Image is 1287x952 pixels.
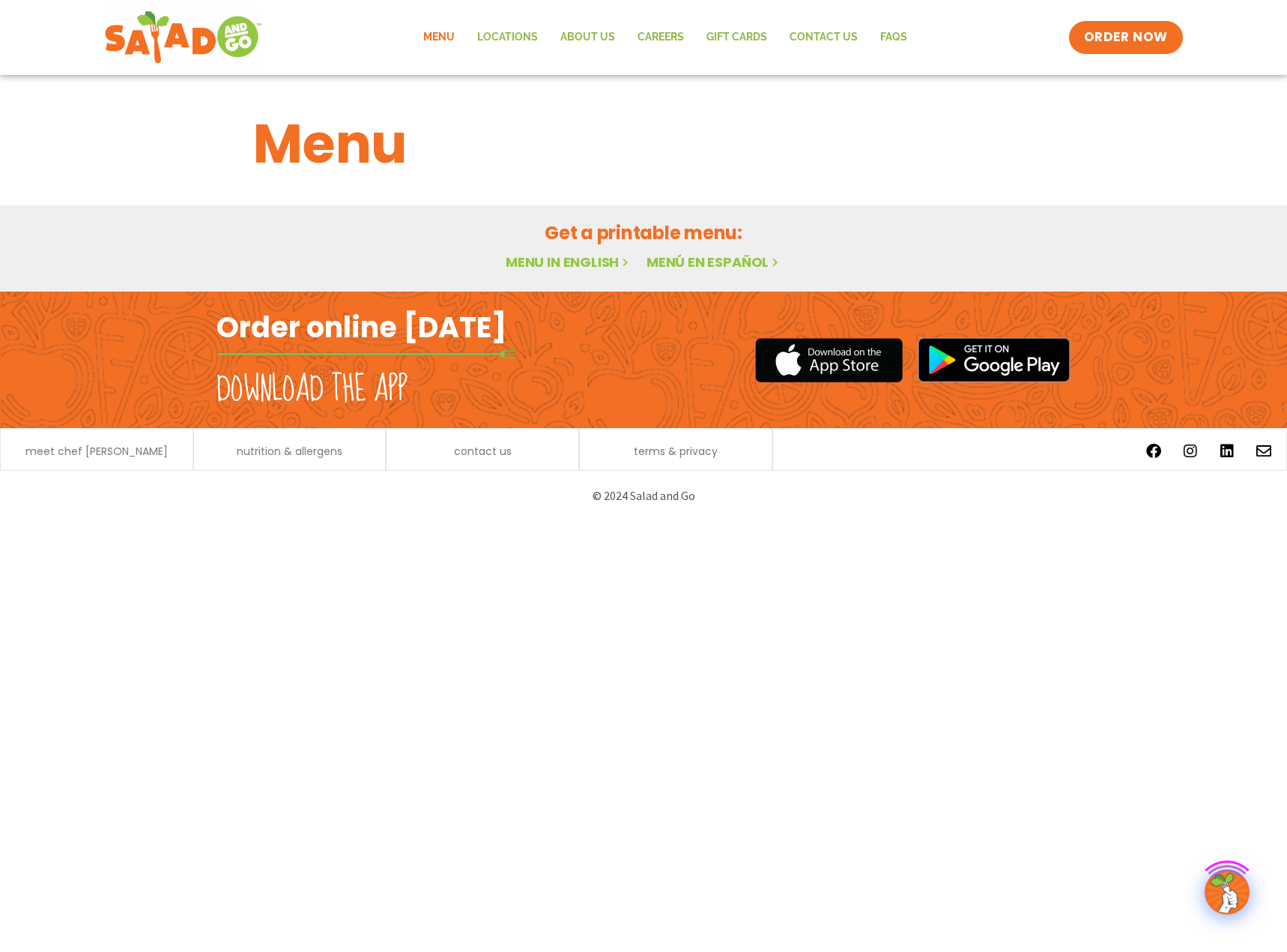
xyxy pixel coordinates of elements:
[634,446,718,457] a: terms & privacy
[755,336,903,385] img: appstore
[695,20,778,55] a: GIFT CARDS
[253,103,1034,184] h1: Menu
[918,337,1071,382] img: google_play
[778,20,869,55] a: Contact Us
[869,20,918,55] a: FAQs
[506,253,632,271] a: Menu in English
[216,350,516,358] img: fork
[454,446,512,457] a: contact us
[104,7,262,67] img: new-SAG-logo-768×292
[466,20,549,55] a: Locations
[253,220,1034,246] h2: Get a printable menu:
[1084,28,1168,46] span: ORDER NOW
[626,20,695,55] a: Careers
[224,486,1063,506] p: © 2024 Salad and Go
[25,446,168,457] a: meet chef [PERSON_NAME]
[1069,21,1183,54] a: ORDER NOW
[646,253,781,271] a: Menú en español
[549,20,626,55] a: About Us
[216,369,408,411] h2: Download the app
[412,20,466,55] a: Menu
[216,309,506,346] h2: Order online [DATE]
[412,20,918,55] nav: Menu
[237,446,342,457] a: nutrition & allergens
